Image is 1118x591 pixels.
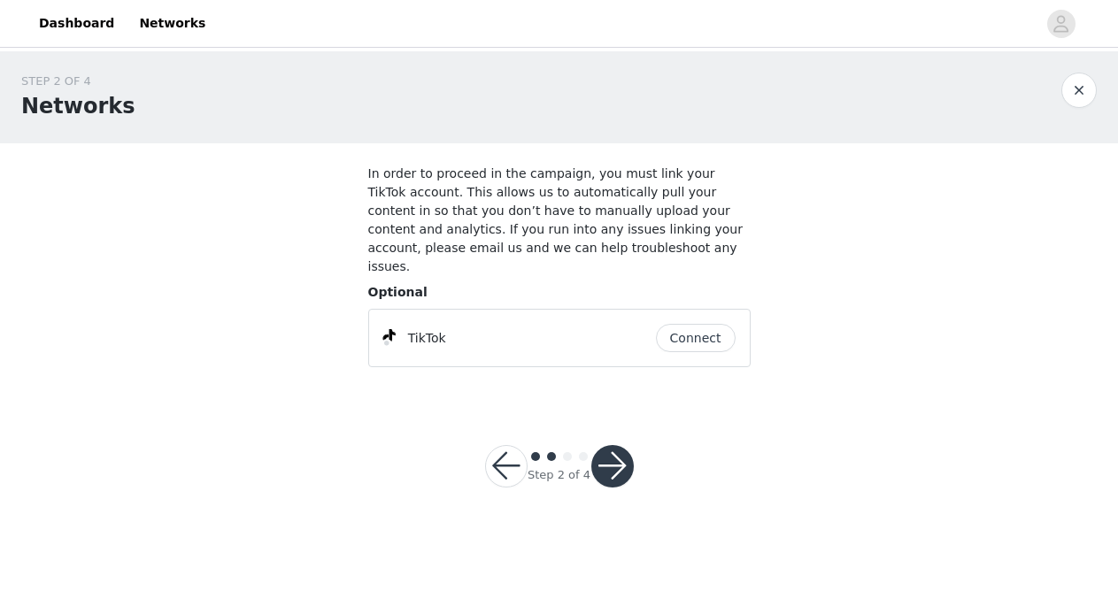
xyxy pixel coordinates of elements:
[528,466,590,484] div: Step 2 of 4
[21,73,135,90] div: STEP 2 OF 4
[368,285,428,299] span: Optional
[408,329,446,348] p: TikTok
[368,165,751,276] h4: In order to proceed in the campaign, you must link your TikTok account. This allows us to automat...
[21,90,135,122] h1: Networks
[656,324,736,352] button: Connect
[1052,10,1069,38] div: avatar
[128,4,216,43] a: Networks
[28,4,125,43] a: Dashboard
